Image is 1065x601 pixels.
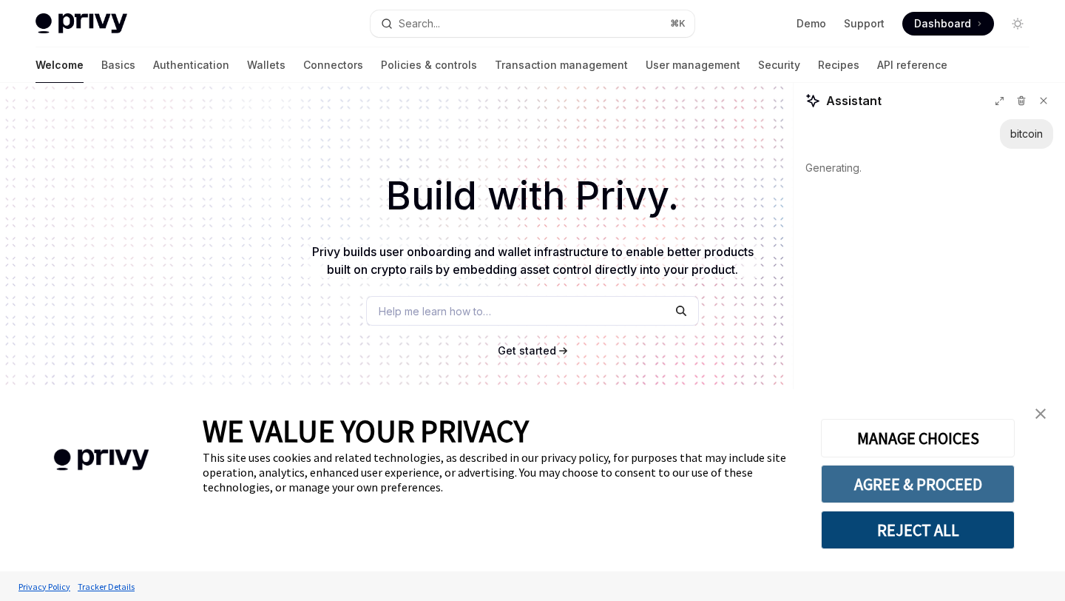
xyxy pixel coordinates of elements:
[35,13,127,34] img: light logo
[670,18,686,30] span: ⌘ K
[24,167,1041,225] h1: Build with Privy.
[15,574,74,600] a: Privacy Policy
[495,47,628,83] a: Transaction management
[303,47,363,83] a: Connectors
[74,574,138,600] a: Tracker Details
[902,12,994,36] a: Dashboard
[35,47,84,83] a: Welcome
[821,465,1015,503] button: AGREE & PROCEED
[498,344,556,357] span: Get started
[826,92,882,110] span: Assistant
[101,47,135,83] a: Basics
[312,244,754,277] span: Privy builds user onboarding and wallet infrastructure to enable better products built on crypto ...
[1035,409,1046,419] img: close banner
[821,419,1015,457] button: MANAGE CHOICES
[247,47,285,83] a: Wallets
[844,16,885,31] a: Support
[379,303,491,319] span: Help me learn how to…
[22,428,180,492] img: company logo
[1026,399,1055,429] a: close banner
[818,47,859,83] a: Recipes
[914,16,971,31] span: Dashboard
[797,16,826,31] a: Demo
[1006,12,1029,36] button: Toggle dark mode
[399,15,440,33] div: Search...
[381,47,477,83] a: Policies & controls
[153,47,229,83] a: Authentication
[203,450,799,494] div: This site uses cookies and related technologies, as described in our privacy policy, for purposes...
[805,149,1053,187] div: Generating.
[1010,127,1043,141] div: bitcoin
[203,412,529,450] span: WE VALUE YOUR PRIVACY
[821,511,1015,549] button: REJECT ALL
[758,47,800,83] a: Security
[371,10,694,37] button: Open search
[498,343,556,358] a: Get started
[877,47,947,83] a: API reference
[646,47,740,83] a: User management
